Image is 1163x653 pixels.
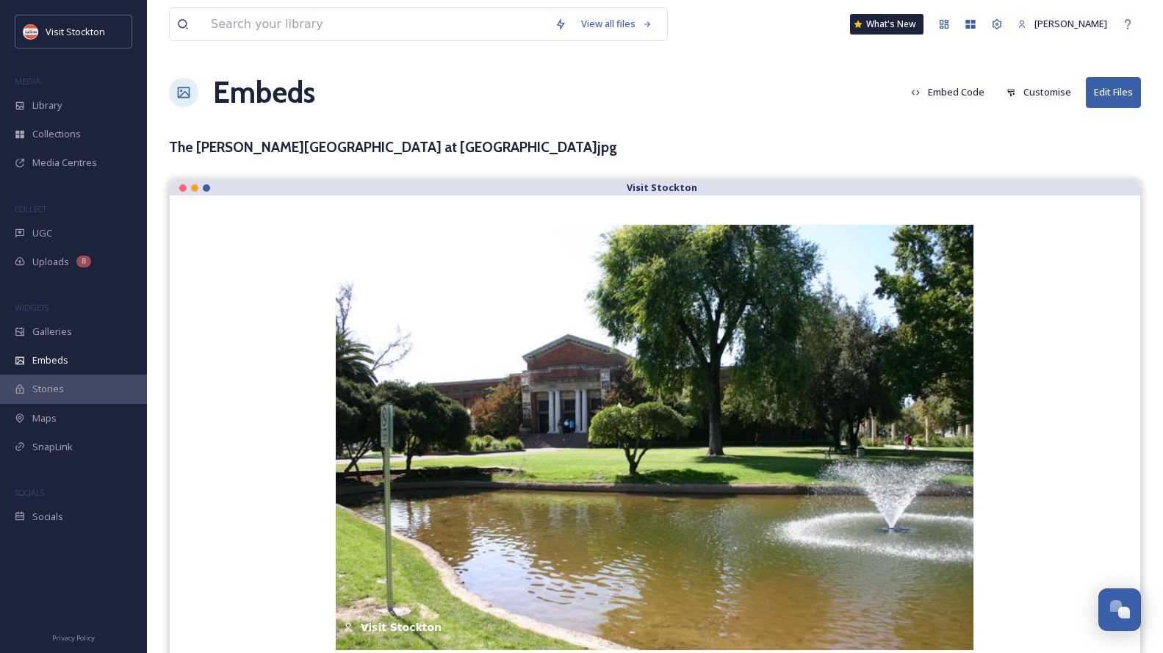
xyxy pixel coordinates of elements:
span: Maps [32,411,57,425]
span: Socials [32,510,63,524]
button: Open Chat [1098,588,1141,631]
span: WIDGETS [15,302,48,313]
a: [PERSON_NAME] [1010,10,1115,38]
span: Stories [32,382,64,396]
span: MEDIA [15,76,40,87]
button: Customise [999,78,1079,107]
span: Galleries [32,325,72,339]
span: UGC [32,226,52,240]
span: Uploads [32,255,69,269]
span: Media Centres [32,156,97,170]
a: Embeds [213,71,315,115]
a: What's New [850,14,923,35]
span: [PERSON_NAME] [1034,17,1107,30]
strong: Visit Stockton [627,181,697,194]
span: Visit Stockton [46,25,105,38]
button: Embed Code [904,78,992,107]
a: Privacy Policy [52,628,95,646]
input: Search your library [204,8,547,40]
h3: The [PERSON_NAME][GEOGRAPHIC_DATA] at [GEOGRAPHIC_DATA]jpg [169,137,617,158]
span: Library [32,98,62,112]
div: 8 [76,256,91,267]
span: COLLECT [15,203,46,214]
button: Edit Files [1086,77,1141,107]
img: The%2520Haggin%2520Museum%2520at%2520Victory%2520Park.jpg [336,225,974,651]
a: View all files [574,10,660,38]
span: Privacy Policy [52,633,95,643]
img: unnamed.jpeg [24,24,38,39]
span: SnapLink [32,440,73,454]
span: Embeds [32,353,68,367]
span: SOCIALS [15,487,44,498]
div: Visit Stockton [336,613,974,643]
span: Collections [32,127,81,141]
